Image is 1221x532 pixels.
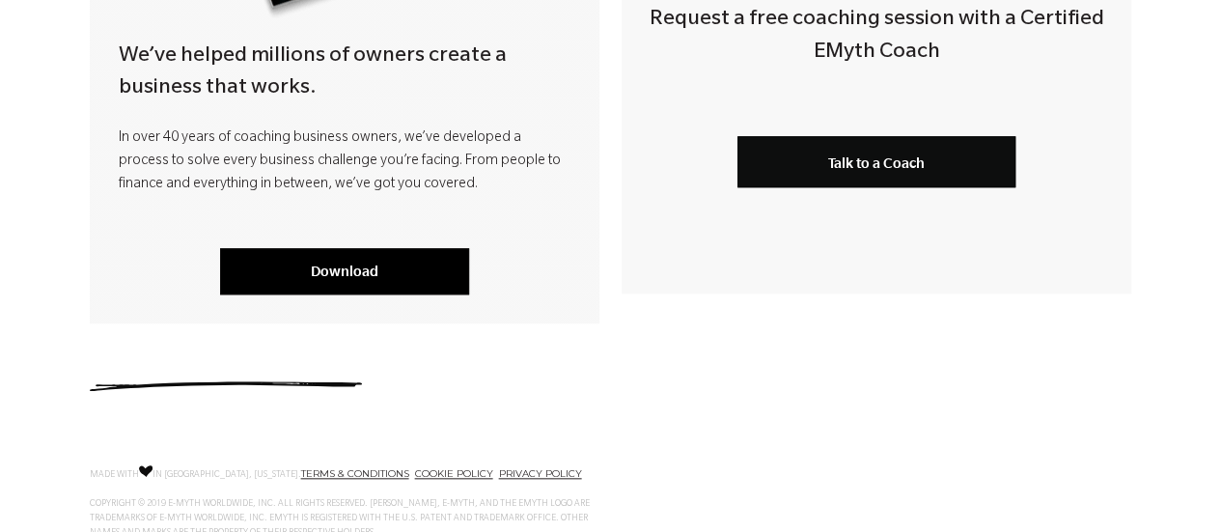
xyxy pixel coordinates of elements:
p: In over 40 years of coaching business owners, we’ve developed a process to solve every business c... [119,127,571,197]
h4: Request a free coaching session with a Certified EMyth Coach [622,5,1132,70]
a: TERMS & CONDITIONS [301,467,409,480]
h4: We’ve helped millions of owners create a business that works. [119,42,571,106]
a: Talk to a Coach [737,136,1015,187]
span: Talk to a Coach [828,154,925,171]
a: COOKIE POLICY [415,467,493,480]
a: Download [220,248,469,294]
img: Love [139,464,153,477]
a: PRIVACY POLICY [499,467,582,480]
span: IN [GEOGRAPHIC_DATA], [US_STATE]. [153,470,301,480]
span: MADE WITH [90,470,139,480]
img: underline.svg [90,381,362,391]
